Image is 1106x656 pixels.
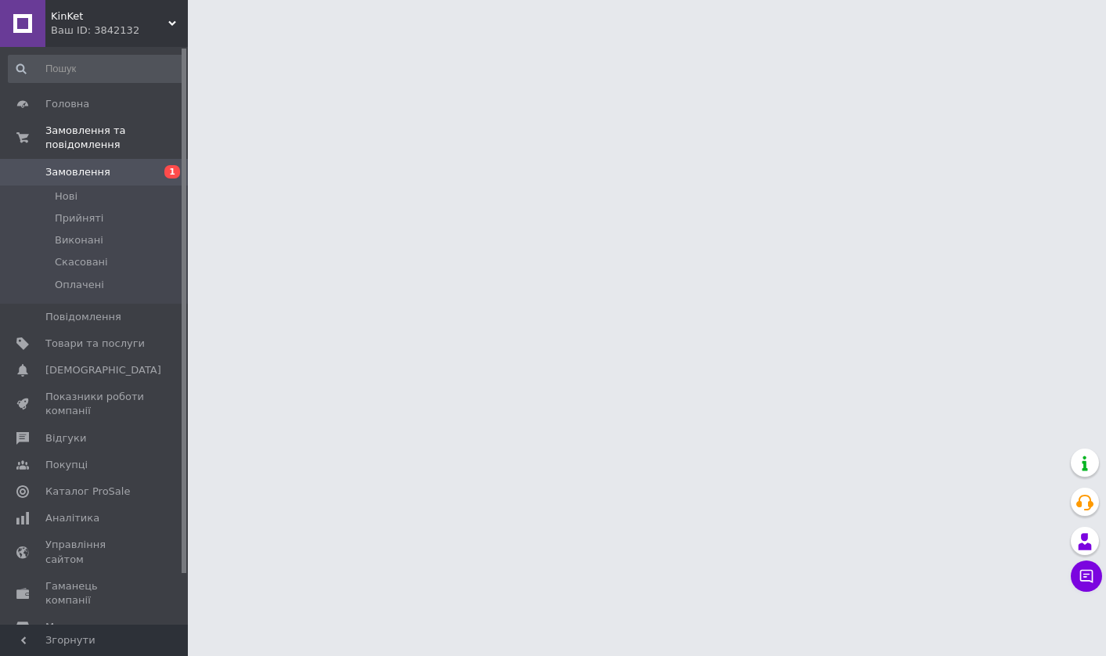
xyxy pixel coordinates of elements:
span: Аналітика [45,511,99,525]
span: Маркет [45,620,85,634]
span: Скасовані [55,255,108,269]
span: Гаманець компанії [45,579,145,607]
span: Покупці [45,458,88,472]
span: Показники роботи компанії [45,390,145,418]
span: Каталог ProSale [45,485,130,499]
span: Головна [45,97,89,111]
span: Прийняті [55,211,103,225]
span: KinKet [51,9,168,23]
span: Нові [55,189,77,204]
span: Управління сайтом [45,538,145,566]
span: Замовлення [45,165,110,179]
span: Замовлення та повідомлення [45,124,188,152]
input: Пошук [8,55,185,83]
div: Ваш ID: 3842132 [51,23,188,38]
span: Повідомлення [45,310,121,324]
span: 1 [164,165,180,178]
span: Товари та послуги [45,337,145,351]
span: [DEMOGRAPHIC_DATA] [45,363,161,377]
span: Виконані [55,233,103,247]
span: Відгуки [45,431,86,445]
button: Чат з покупцем [1071,560,1102,592]
span: Оплачені [55,278,104,292]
